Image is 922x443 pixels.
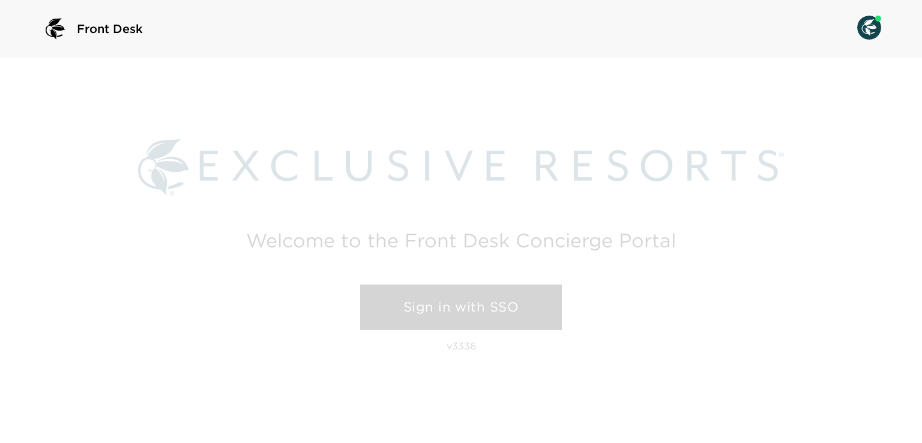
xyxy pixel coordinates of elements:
[447,340,476,352] p: v3336
[138,139,783,196] img: Exclusive Resorts logo
[41,14,70,43] img: logo
[77,20,143,37] span: Front Desk
[360,285,562,330] a: Sign in with SSO
[857,16,881,40] img: User
[246,231,676,250] h2: Welcome to the Front Desk Concierge Portal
